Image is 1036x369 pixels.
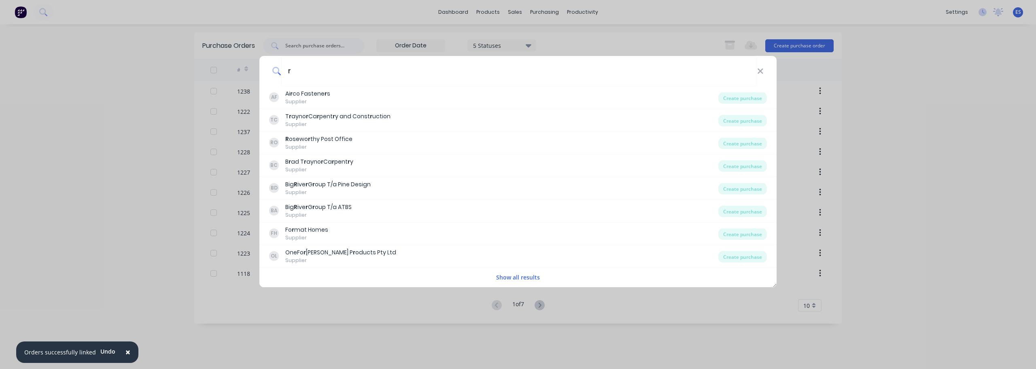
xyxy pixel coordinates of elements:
div: OneFo [PERSON_NAME] P oducts Pty Ltd [285,248,396,257]
b: R [294,203,297,211]
div: Orders successfully linked [24,348,96,356]
b: r [332,158,334,166]
b: r [306,112,308,120]
div: osewo thy Post Office [285,135,352,143]
b: r [312,180,315,188]
button: Undo [96,346,120,358]
div: Create purchase [718,251,767,262]
b: r [304,158,306,166]
div: Supplier [285,166,353,173]
div: Create purchase [718,115,767,126]
b: r [304,248,306,256]
b: r [289,112,291,120]
div: Supplier [285,189,371,196]
b: r [317,112,319,120]
div: OL [269,251,279,261]
div: Fo mat Homes [285,226,328,234]
div: Supplier [285,121,391,128]
div: RO [269,138,279,147]
b: r [292,226,294,234]
div: AF [269,92,279,102]
div: Supplier [285,98,330,105]
div: Ai co Fastene s [285,90,330,98]
input: Enter a supplier name to create a new order... [281,56,757,86]
div: Big ive G oup T/a Pine Design [285,180,371,189]
div: Supplier [285,234,328,241]
b: r [325,90,327,98]
button: Close [117,343,138,362]
b: r [306,180,308,188]
b: r [370,112,372,120]
div: Create purchase [718,138,767,149]
div: Create purchase [718,160,767,172]
b: r [348,158,350,166]
button: Show all results [494,273,542,282]
div: TC [269,115,279,125]
b: r [308,135,310,143]
b: r [312,203,315,211]
div: Supplier [285,257,396,264]
b: r [333,112,335,120]
b: r [306,203,308,211]
b: R [285,135,289,143]
div: Supplier [285,211,352,219]
span: × [125,346,130,358]
div: BA [269,206,279,215]
b: r [290,90,293,98]
div: FH [269,228,279,238]
b: r [321,158,323,166]
b: R [294,180,297,188]
div: B ad T ayno Ca pent y [285,158,353,166]
b: r [289,158,291,166]
div: Supplier [285,143,352,151]
div: Create purchase [718,183,767,194]
b: r [353,248,355,256]
div: Big ive G oup T/a ATBS [285,203,352,211]
div: BC [269,160,279,170]
div: Create purchase [718,92,767,104]
div: Create purchase [718,228,767,240]
div: Create purchase [718,206,767,217]
div: BD [269,183,279,193]
div: T ayno Ca pent y and Const uction [285,112,391,121]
